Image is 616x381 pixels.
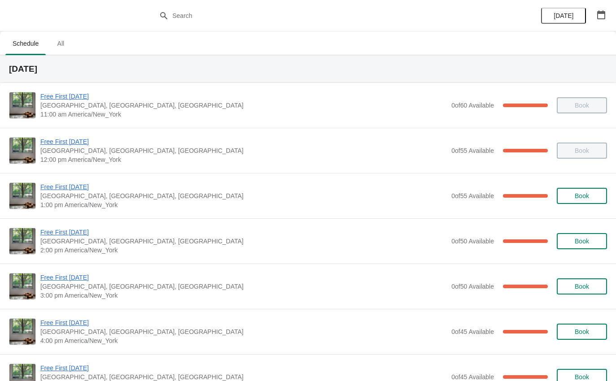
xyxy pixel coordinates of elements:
span: Free First [DATE] [40,92,447,101]
img: Free First Friday | The Noguchi Museum, 33rd Road, Queens, NY, USA | 11:00 am America/New_York [9,92,35,118]
span: [GEOGRAPHIC_DATA], [GEOGRAPHIC_DATA], [GEOGRAPHIC_DATA] [40,101,447,110]
img: Free First Friday | The Noguchi Museum, 33rd Road, Queens, NY, USA | 2:00 pm America/New_York [9,228,35,254]
button: [DATE] [541,8,586,24]
span: 12:00 pm America/New_York [40,155,447,164]
span: Free First [DATE] [40,228,447,237]
span: 11:00 am America/New_York [40,110,447,119]
span: 1:00 pm America/New_York [40,200,447,209]
span: 0 of 50 Available [451,238,494,245]
span: Free First [DATE] [40,182,447,191]
span: 0 of 60 Available [451,102,494,109]
button: Book [557,188,607,204]
button: Book [557,324,607,340]
h2: [DATE] [9,65,607,74]
img: Free First Friday | The Noguchi Museum, 33rd Road, Queens, NY, USA | 3:00 pm America/New_York [9,273,35,299]
img: Free First Friday | The Noguchi Museum, 33rd Road, Queens, NY, USA | 1:00 pm America/New_York [9,183,35,209]
button: Book [557,233,607,249]
span: Free First [DATE] [40,273,447,282]
span: Book [575,373,589,381]
span: 2:00 pm America/New_York [40,246,447,255]
span: Book [575,192,589,199]
span: Book [575,328,589,335]
span: [DATE] [554,12,573,19]
span: Book [575,238,589,245]
span: Free First [DATE] [40,137,447,146]
span: [GEOGRAPHIC_DATA], [GEOGRAPHIC_DATA], [GEOGRAPHIC_DATA] [40,237,447,246]
button: Book [557,278,607,294]
span: [GEOGRAPHIC_DATA], [GEOGRAPHIC_DATA], [GEOGRAPHIC_DATA] [40,282,447,291]
span: 0 of 45 Available [451,328,494,335]
span: Free First [DATE] [40,318,447,327]
span: Schedule [5,35,46,52]
input: Search [172,8,462,24]
span: 0 of 45 Available [451,373,494,381]
span: Book [575,283,589,290]
span: All [49,35,72,52]
span: [GEOGRAPHIC_DATA], [GEOGRAPHIC_DATA], [GEOGRAPHIC_DATA] [40,327,447,336]
img: Free First Friday | The Noguchi Museum, 33rd Road, Queens, NY, USA | 12:00 pm America/New_York [9,138,35,164]
span: 0 of 50 Available [451,283,494,290]
span: 4:00 pm America/New_York [40,336,447,345]
span: [GEOGRAPHIC_DATA], [GEOGRAPHIC_DATA], [GEOGRAPHIC_DATA] [40,191,447,200]
span: 0 of 55 Available [451,147,494,154]
span: [GEOGRAPHIC_DATA], [GEOGRAPHIC_DATA], [GEOGRAPHIC_DATA] [40,146,447,155]
span: 3:00 pm America/New_York [40,291,447,300]
img: Free First Friday | The Noguchi Museum, 33rd Road, Queens, NY, USA | 4:00 pm America/New_York [9,319,35,345]
span: 0 of 55 Available [451,192,494,199]
span: Free First [DATE] [40,364,447,372]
